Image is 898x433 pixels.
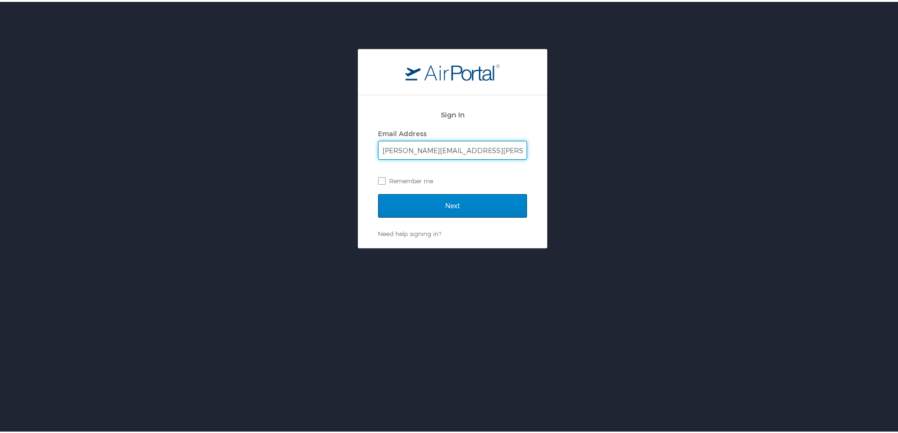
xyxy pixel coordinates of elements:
[378,228,441,236] a: Need help signing in?
[378,128,427,136] label: Email Address
[405,62,500,79] img: logo
[378,107,527,118] h2: Sign In
[378,172,527,186] label: Remember me
[378,192,527,216] input: Next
